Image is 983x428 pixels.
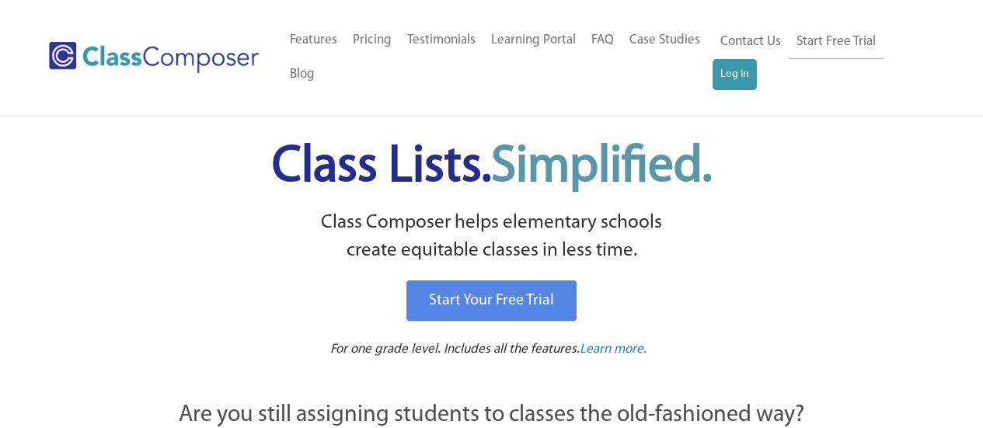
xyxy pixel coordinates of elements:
[49,42,259,73] img: Class Composer
[93,209,891,266] p: Class Composer helps elementary schools create equitable classes in less time.
[282,57,322,92] a: Blog
[584,23,622,57] a: FAQ
[345,23,399,57] a: Pricing
[272,142,712,193] span: Class Lists.
[491,142,712,193] span: Simplified.
[483,23,584,57] a: Learning Portal
[713,25,789,59] a: Contact Us
[429,293,554,308] span: Start Your Free Trial
[622,23,708,57] a: Case Studies
[282,23,713,92] nav: Header Menu
[789,25,884,60] a: Start Free Trial
[330,343,580,356] span: For one grade level. Includes all the features.
[713,25,922,90] nav: Header Menu
[713,59,757,90] a: Log In
[580,343,647,356] span: Learn more.
[399,23,483,57] a: Testimonials
[282,23,345,57] a: Features
[580,340,647,360] a: Learn more.
[406,280,577,321] a: Start Your Free Trial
